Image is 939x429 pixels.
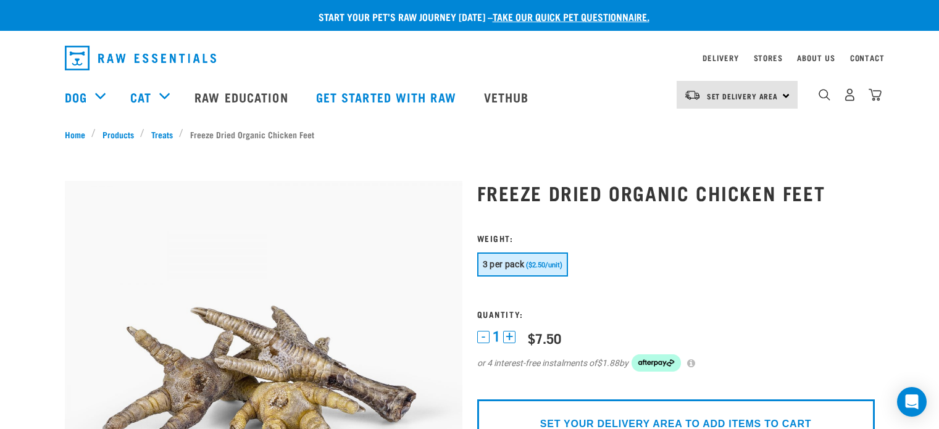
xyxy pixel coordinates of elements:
button: - [477,331,490,343]
h3: Weight: [477,233,875,243]
a: Delivery [703,56,738,60]
nav: dropdown navigation [55,41,885,75]
a: Treats [144,128,179,141]
a: Products [96,128,140,141]
span: $1.88 [597,357,619,370]
a: Raw Education [182,72,303,122]
span: Set Delivery Area [707,94,778,98]
div: $7.50 [528,330,561,346]
div: Open Intercom Messenger [897,387,927,417]
span: 3 per pack [483,259,525,269]
span: ($2.50/unit) [526,261,562,269]
span: 1 [493,330,500,343]
img: user.png [843,88,856,101]
a: About Us [797,56,835,60]
h3: Quantity: [477,309,875,319]
img: home-icon@2x.png [869,88,882,101]
button: + [503,331,515,343]
div: or 4 interest-free instalments of by [477,354,875,372]
a: Dog [65,88,87,106]
h1: Freeze Dried Organic Chicken Feet [477,181,875,204]
a: Home [65,128,92,141]
img: Raw Essentials Logo [65,46,216,70]
button: 3 per pack ($2.50/unit) [477,252,569,277]
a: take our quick pet questionnaire. [493,14,649,19]
a: Vethub [472,72,545,122]
img: van-moving.png [684,90,701,101]
a: Get started with Raw [304,72,472,122]
img: home-icon-1@2x.png [819,89,830,101]
a: Contact [850,56,885,60]
a: Stores [754,56,783,60]
a: Cat [130,88,151,106]
img: Afterpay [632,354,681,372]
nav: breadcrumbs [65,128,875,141]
